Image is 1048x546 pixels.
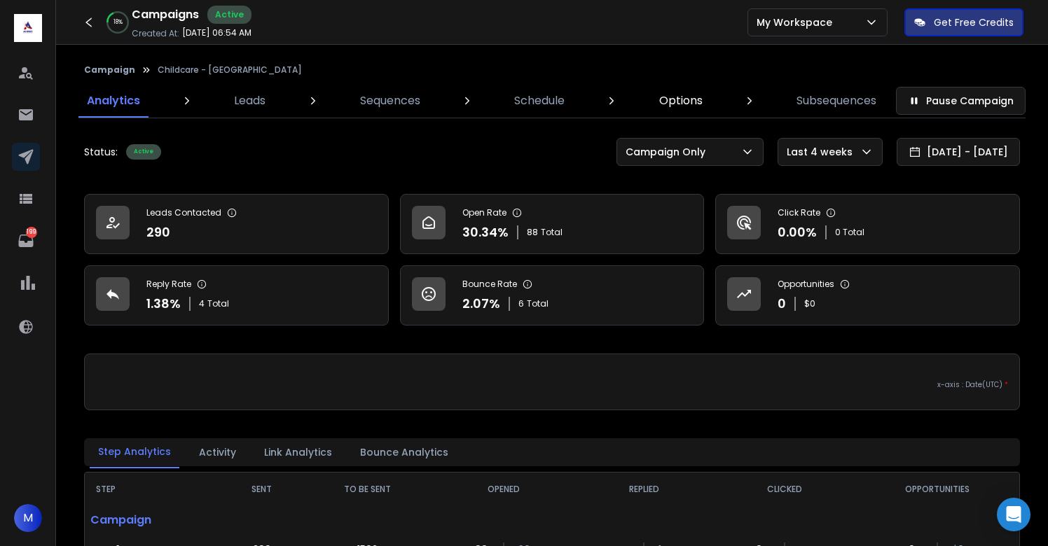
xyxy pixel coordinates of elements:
span: 6 [518,298,524,309]
p: Created At: [132,28,179,39]
a: Sequences [352,84,429,118]
button: M [14,504,42,532]
p: Status: [84,145,118,159]
p: Opportunities [778,279,834,290]
p: 2.07 % [462,294,500,314]
th: CLICKED [715,472,855,506]
p: Analytics [87,92,140,109]
button: Bounce Analytics [352,437,457,468]
div: Active [126,144,161,160]
p: Leads [234,92,266,109]
a: Bounce Rate2.07%6Total [400,265,705,325]
p: Schedule [514,92,565,109]
img: logo [14,14,42,42]
button: Get Free Credits [904,8,1023,36]
p: Campaign [85,506,221,534]
p: Subsequences [797,92,876,109]
th: STEP [85,472,221,506]
p: Campaign Only [626,145,711,159]
p: [DATE] 06:54 AM [182,27,251,38]
p: $ 0 [804,298,815,309]
a: Reply Rate1.38%4Total [84,265,389,325]
button: [DATE] - [DATE] [897,138,1020,166]
p: x-axis : Date(UTC) [96,379,1008,390]
a: Click Rate0.00%0 Total [715,194,1020,254]
p: 290 [146,223,170,242]
button: Pause Campaign [896,87,1026,115]
span: 4 [199,298,205,309]
span: Total [527,298,549,309]
th: SENT [221,472,302,506]
span: Total [541,227,563,238]
th: TO BE SENT [302,472,433,506]
th: OPENED [434,472,574,506]
span: 88 [527,227,538,238]
p: Reply Rate [146,279,191,290]
p: 1.38 % [146,294,181,314]
p: Options [659,92,703,109]
p: 0 Total [835,227,864,238]
button: Activity [191,437,244,468]
p: Childcare - [GEOGRAPHIC_DATA] [158,64,302,76]
a: Schedule [506,84,573,118]
a: Subsequences [788,84,885,118]
button: Step Analytics [90,436,179,468]
p: 30.34 % [462,223,509,242]
p: 18 % [113,18,123,27]
a: Leads [226,84,274,118]
p: Get Free Credits [934,15,1014,29]
button: Campaign [84,64,135,76]
a: Leads Contacted290 [84,194,389,254]
p: Bounce Rate [462,279,517,290]
p: Open Rate [462,207,506,218]
p: Leads Contacted [146,207,221,218]
p: 199 [26,227,37,238]
p: 0.00 % [778,223,817,242]
a: 199 [12,227,40,255]
a: Opportunities0$0 [715,265,1020,325]
p: 0 [778,294,786,314]
th: OPPORTUNITIES [855,472,1019,506]
p: My Workspace [757,15,838,29]
span: Total [207,298,229,309]
a: Open Rate30.34%88Total [400,194,705,254]
button: Link Analytics [256,437,340,468]
h1: Campaigns [132,6,199,23]
p: Last 4 weeks [787,145,858,159]
div: Active [207,6,251,24]
p: Click Rate [778,207,820,218]
a: Options [651,84,711,118]
a: Analytics [78,84,149,118]
div: Open Intercom Messenger [997,498,1030,531]
p: Sequences [360,92,420,109]
th: REPLIED [574,472,715,506]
